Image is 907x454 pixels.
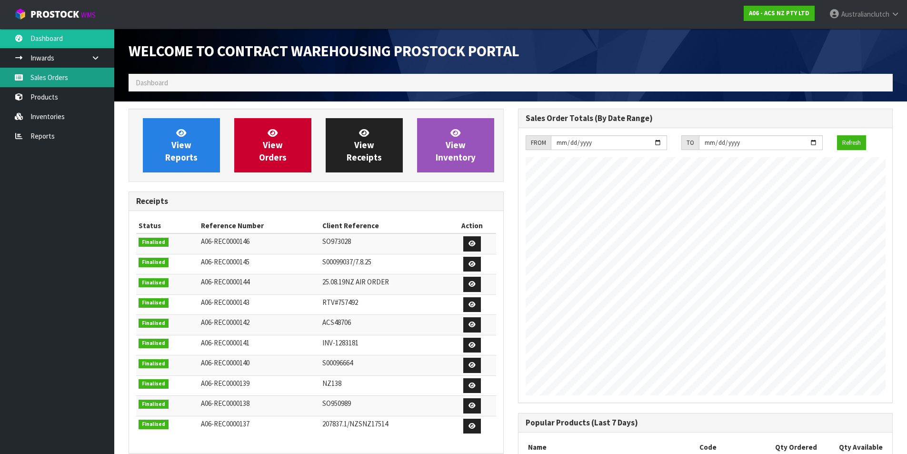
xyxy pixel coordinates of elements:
[201,277,249,286] span: A06-REC0000144
[326,118,403,172] a: ViewReceipts
[139,298,169,308] span: Finalised
[322,338,359,347] span: INV-1283181
[139,319,169,328] span: Finalised
[322,277,389,286] span: 25.08.19NZ AIR ORDER
[322,379,341,388] span: NZ138
[81,10,96,20] small: WMS
[139,238,169,247] span: Finalised
[234,118,311,172] a: ViewOrders
[201,318,249,327] span: A06-REC0000142
[139,258,169,267] span: Finalised
[436,127,476,163] span: View Inventory
[139,278,169,288] span: Finalised
[322,257,371,266] span: S00099037/7.8.25
[201,379,249,388] span: A06-REC0000139
[322,298,358,307] span: RTV#757492
[201,257,249,266] span: A06-REC0000145
[201,358,249,367] span: A06-REC0000140
[129,41,519,61] span: Welcome to Contract Warehousing ProStock Portal
[199,218,320,233] th: Reference Number
[201,237,249,246] span: A06-REC0000146
[347,127,382,163] span: View Receipts
[322,318,351,327] span: ACS48706
[30,8,79,20] span: ProStock
[143,118,220,172] a: ViewReports
[139,339,169,348] span: Finalised
[322,358,353,367] span: S00096664
[259,127,287,163] span: View Orders
[139,359,169,369] span: Finalised
[14,8,26,20] img: cube-alt.png
[201,399,249,408] span: A06-REC0000138
[201,298,249,307] span: A06-REC0000143
[526,135,551,151] div: FROM
[322,237,351,246] span: SO973028
[136,197,496,206] h3: Receipts
[165,127,198,163] span: View Reports
[139,379,169,389] span: Finalised
[841,10,889,19] span: Australianclutch
[136,218,199,233] th: Status
[320,218,449,233] th: Client Reference
[681,135,699,151] div: TO
[526,418,886,427] h3: Popular Products (Last 7 Days)
[322,399,351,408] span: SO950989
[837,135,866,151] button: Refresh
[449,218,496,233] th: Action
[322,419,388,428] span: 207837.1/NZSNZ17514
[201,419,249,428] span: A06-REC0000137
[139,400,169,409] span: Finalised
[136,78,168,87] span: Dashboard
[526,114,886,123] h3: Sales Order Totals (By Date Range)
[201,338,249,347] span: A06-REC0000141
[749,9,809,17] strong: A06 - ACS NZ PTY LTD
[417,118,494,172] a: ViewInventory
[139,420,169,429] span: Finalised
